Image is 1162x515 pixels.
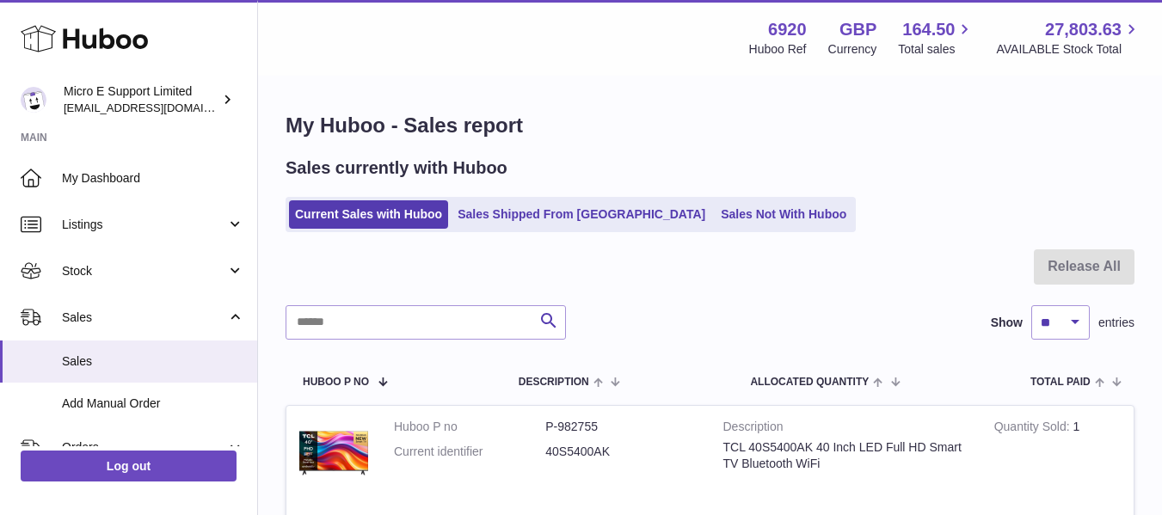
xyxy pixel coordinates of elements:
a: Current Sales with Huboo [289,200,448,229]
h1: My Huboo - Sales report [286,112,1134,139]
span: Description [519,377,589,388]
span: entries [1098,315,1134,331]
h2: Sales currently with Huboo [286,156,507,180]
a: Sales Shipped From [GEOGRAPHIC_DATA] [452,200,711,229]
span: 27,803.63 [1045,18,1122,41]
dd: P-982755 [545,419,697,435]
span: Total sales [898,41,974,58]
span: Sales [62,353,244,370]
a: Sales Not With Huboo [715,200,852,229]
span: Sales [62,310,226,326]
span: Orders [62,439,226,456]
dt: Current identifier [394,444,545,460]
div: TCL 40S5400AK 40 Inch LED Full HD Smart TV Bluetooth WiFi [723,439,968,472]
div: Currency [828,41,877,58]
div: Huboo Ref [749,41,807,58]
img: contact@micropcsupport.com [21,87,46,113]
span: AVAILABLE Stock Total [996,41,1141,58]
strong: GBP [839,18,876,41]
a: 27,803.63 AVAILABLE Stock Total [996,18,1141,58]
span: Total paid [1030,377,1091,388]
strong: Quantity Sold [994,420,1073,438]
a: Log out [21,451,237,481]
td: 1 [981,406,1134,505]
img: $_57.JPG [299,419,368,487]
span: ALLOCATED Quantity [750,377,869,388]
span: Stock [62,263,226,279]
strong: Description [723,419,968,439]
span: Listings [62,217,226,233]
span: 164.50 [902,18,955,41]
dt: Huboo P no [394,419,545,435]
span: Huboo P no [303,377,369,388]
span: Add Manual Order [62,395,244,412]
div: Micro E Support Limited [64,83,218,116]
span: [EMAIL_ADDRESS][DOMAIN_NAME] [64,101,253,114]
strong: 6920 [768,18,807,41]
span: My Dashboard [62,170,244,187]
a: 164.50 Total sales [898,18,974,58]
label: Show [991,315,1023,331]
dd: 40S5400AK [545,444,697,460]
